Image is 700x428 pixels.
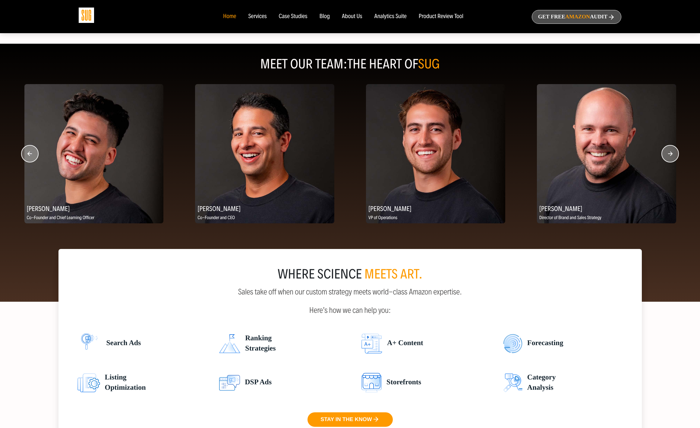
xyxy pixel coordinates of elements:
[537,84,676,223] img: Brett Vetter, Director of Brand and Sales Strategy
[382,372,421,393] span: Storefronts
[73,301,627,315] p: Here’s how we can help you:
[361,372,382,393] img: Search ads
[219,372,240,393] img: Search ads
[195,203,334,214] h2: [PERSON_NAME]
[24,214,164,222] p: Co-Founder and Chief Learning Officer
[419,13,463,20] a: Product Review Tool
[537,203,676,214] h2: [PERSON_NAME]
[532,10,621,24] a: Get freeAmazonAudit
[366,203,505,214] h2: [PERSON_NAME]
[320,13,330,20] a: Blog
[195,214,334,222] p: Co-Founder and CEO
[240,372,272,393] span: DSP Ads
[102,333,141,354] span: Search Ads
[77,372,100,393] img: Search ads
[361,333,382,354] img: Search ads
[77,333,102,354] img: Search ads
[537,214,676,222] p: Director of Brand and Sales Strategy
[79,8,94,23] img: Sug
[73,268,627,280] div: where science
[100,372,146,393] span: Listing Optimization
[374,13,407,20] a: Analytics Suite
[24,203,164,214] h2: [PERSON_NAME]
[366,214,505,222] p: VP of Operations
[223,13,236,20] a: Home
[565,14,590,20] span: Amazon
[418,56,440,72] span: SUG
[382,333,423,354] span: A+ Content
[364,266,423,282] span: meets art.
[195,84,334,223] img: Evan Kesner, Co-Founder and CEO
[248,13,266,20] a: Services
[522,372,556,393] span: Category Analysis
[522,333,563,354] span: Forecasting
[219,333,240,354] img: Search ads
[24,84,164,223] img: Daniel Tejada, Co-Founder and Chief Learning Officer
[503,372,522,393] img: Search ads
[240,333,276,354] span: Ranking Strategies
[307,412,393,427] a: Stay in the know
[342,13,362,20] a: About Us
[366,84,505,223] img: Marco Tejada, VP of Operations
[503,333,522,354] img: Search ads
[279,13,307,20] a: Case Studies
[73,288,627,296] p: Sales take off when our custom strategy meets world-class Amazon expertise.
